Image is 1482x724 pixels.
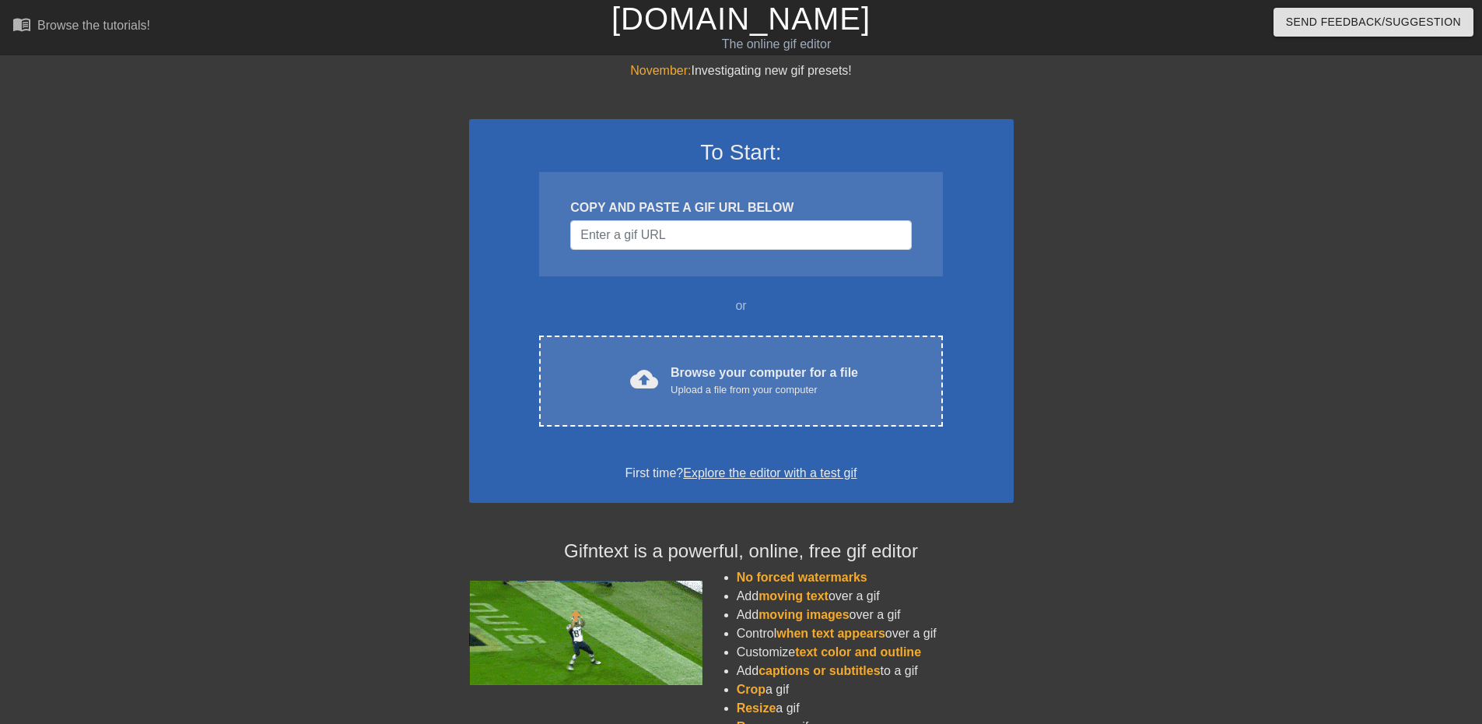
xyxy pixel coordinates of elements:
[737,624,1014,643] li: Control over a gif
[510,297,973,315] div: or
[737,683,766,696] span: Crop
[759,664,880,677] span: captions or subtitles
[737,699,1014,718] li: a gif
[570,220,911,250] input: Username
[759,608,849,621] span: moving images
[671,364,858,398] div: Browse your computer for a file
[469,581,702,685] img: football_small.gif
[737,587,1014,606] li: Add over a gif
[630,365,658,393] span: cloud_upload
[469,62,1014,80] div: Investigating new gif presets!
[737,643,1014,662] li: Customize
[630,64,691,77] span: November:
[1274,8,1473,37] button: Send Feedback/Suggestion
[683,466,857,480] a: Explore the editor with a test gif
[611,2,871,36] a: [DOMAIN_NAME]
[776,627,885,640] span: when text appears
[1286,12,1461,32] span: Send Feedback/Suggestion
[759,589,829,603] span: moving text
[737,662,1014,680] li: Add to a gif
[489,139,993,166] h3: To Start:
[489,464,993,483] div: First time?
[502,35,1051,54] div: The online gif editor
[37,19,150,32] div: Browse the tutorials!
[737,701,776,715] span: Resize
[737,606,1014,624] li: Add over a gif
[795,645,921,659] span: text color and outline
[570,199,911,217] div: COPY AND PASTE A GIF URL BELOW
[737,571,867,584] span: No forced watermarks
[469,540,1014,563] h4: Gifntext is a powerful, online, free gif editor
[12,15,31,33] span: menu_book
[12,15,150,39] a: Browse the tutorials!
[671,382,858,398] div: Upload a file from your computer
[737,680,1014,699] li: a gif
